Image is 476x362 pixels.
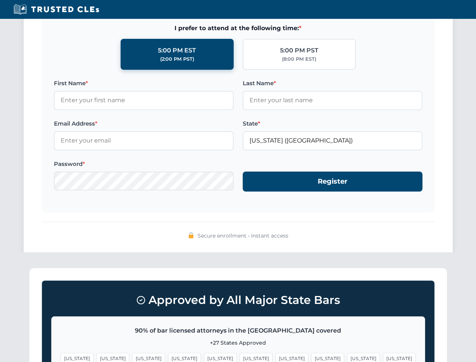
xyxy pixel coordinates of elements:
[54,91,234,110] input: Enter your first name
[54,79,234,88] label: First Name
[54,23,422,33] span: I prefer to attend at the following time:
[54,119,234,128] label: Email Address
[188,232,194,238] img: 🔒
[61,326,416,336] p: 90% of bar licensed attorneys in the [GEOGRAPHIC_DATA] covered
[243,91,422,110] input: Enter your last name
[243,131,422,150] input: Florida (FL)
[54,131,234,150] input: Enter your email
[197,232,288,240] span: Secure enrollment • Instant access
[280,46,318,55] div: 5:00 PM PST
[11,4,101,15] img: Trusted CLEs
[54,160,234,169] label: Password
[243,172,422,192] button: Register
[61,339,416,347] p: +27 States Approved
[160,55,194,63] div: (2:00 PM PST)
[51,290,425,310] h3: Approved by All Major State Bars
[282,55,316,63] div: (8:00 PM EST)
[243,79,422,88] label: Last Name
[158,46,196,55] div: 5:00 PM EST
[243,119,422,128] label: State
